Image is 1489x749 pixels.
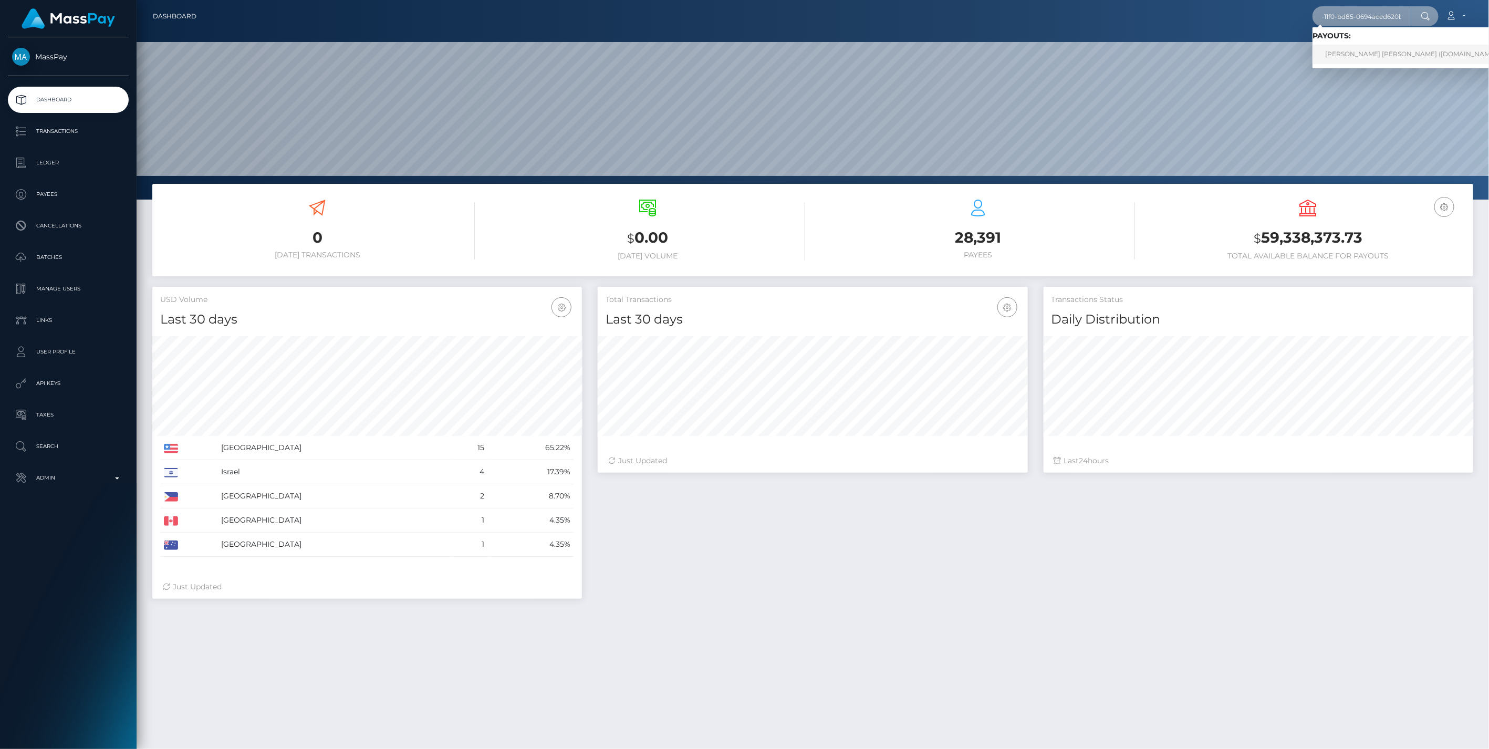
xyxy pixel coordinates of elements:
div: Just Updated [608,455,1017,466]
h5: Total Transactions [606,295,1019,305]
a: Payees [8,181,129,207]
h4: Daily Distribution [1051,310,1465,329]
a: Transactions [8,118,129,144]
h6: [DATE] Volume [491,252,805,261]
td: 4.35% [488,533,575,557]
a: Manage Users [8,276,129,302]
td: 1 [450,508,488,533]
td: 4 [450,460,488,484]
a: Taxes [8,402,129,428]
h3: 59,338,373.73 [1151,227,1465,249]
p: Cancellations [12,218,124,234]
small: $ [627,231,634,246]
span: MassPay [8,52,129,61]
a: Links [8,307,129,334]
p: Transactions [12,123,124,139]
td: 1 [450,533,488,557]
p: Taxes [12,407,124,423]
p: Payees [12,186,124,202]
h3: 0 [160,227,475,248]
h5: USD Volume [160,295,574,305]
h6: [DATE] Transactions [160,251,475,259]
p: Dashboard [12,92,124,108]
p: Search [12,439,124,454]
a: Dashboard [8,87,129,113]
p: Links [12,313,124,328]
img: PH.png [164,492,178,502]
img: MassPay Logo [22,8,115,29]
span: 24 [1079,456,1088,465]
p: Manage Users [12,281,124,297]
img: CA.png [164,516,178,526]
td: 4.35% [488,508,575,533]
img: AU.png [164,540,178,550]
td: [GEOGRAPHIC_DATA] [217,533,450,557]
p: API Keys [12,376,124,391]
h3: 28,391 [821,227,1136,248]
p: User Profile [12,344,124,360]
p: Admin [12,470,124,486]
a: Search [8,433,129,460]
td: 15 [450,436,488,460]
small: $ [1254,231,1261,246]
a: Admin [8,465,129,491]
a: User Profile [8,339,129,365]
a: Dashboard [153,5,196,27]
td: [GEOGRAPHIC_DATA] [217,484,450,508]
td: Israel [217,460,450,484]
a: Ledger [8,150,129,176]
h4: Last 30 days [160,310,574,329]
input: Search... [1313,6,1411,26]
img: US.png [164,444,178,453]
td: 8.70% [488,484,575,508]
p: Ledger [12,155,124,171]
img: IL.png [164,468,178,477]
h3: 0.00 [491,227,805,249]
h4: Last 30 days [606,310,1019,329]
td: [GEOGRAPHIC_DATA] [217,436,450,460]
td: 65.22% [488,436,575,460]
img: MassPay [12,48,30,66]
h5: Transactions Status [1051,295,1465,305]
p: Batches [12,249,124,265]
a: Batches [8,244,129,271]
a: Cancellations [8,213,129,239]
td: [GEOGRAPHIC_DATA] [217,508,450,533]
td: 17.39% [488,460,575,484]
h6: Total Available Balance for Payouts [1151,252,1465,261]
td: 2 [450,484,488,508]
a: API Keys [8,370,129,397]
div: Last hours [1054,455,1463,466]
div: Just Updated [163,581,571,592]
h6: Payees [821,251,1136,259]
